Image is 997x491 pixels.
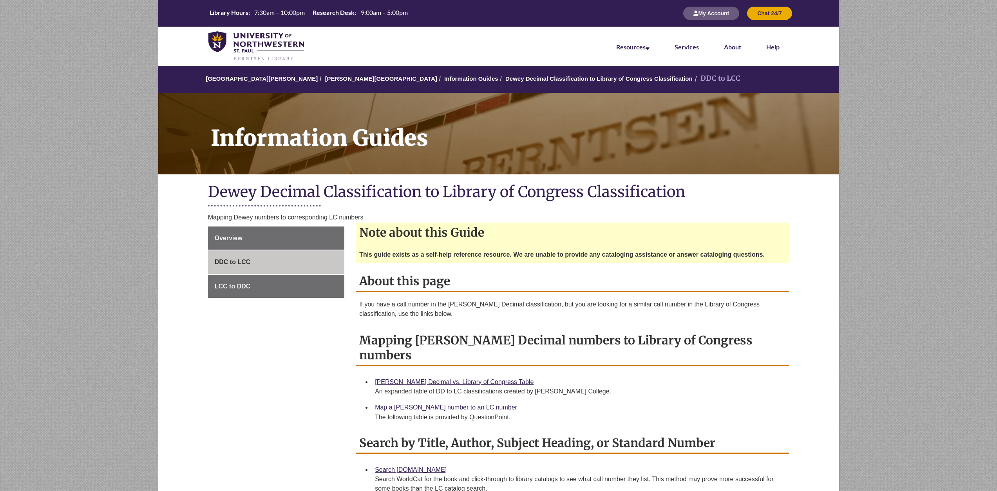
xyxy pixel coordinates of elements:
[206,8,411,19] a: Hours Today
[361,9,408,16] span: 9:00am – 5:00pm
[683,10,739,16] a: My Account
[675,43,699,51] a: Services
[375,387,783,396] div: An expanded table of DD to LC classifications created by [PERSON_NAME] College.
[375,413,783,422] div: The following table is provided by QuestionPoint.
[359,251,765,258] strong: This guide exists as a self-help reference resource. We are unable to provide any cataloging assi...
[206,75,318,82] a: [GEOGRAPHIC_DATA][PERSON_NAME]
[356,330,789,366] h2: Mapping [PERSON_NAME] Decimal numbers to Library of Congress numbers
[356,223,789,242] h2: Note about this Guide
[158,93,839,174] a: Information Guides
[724,43,741,51] a: About
[215,235,242,241] span: Overview
[215,259,251,265] span: DDC to LCC
[444,75,498,82] a: Information Guides
[206,8,411,18] table: Hours Today
[208,275,344,298] a: LCC to DDC
[616,43,650,51] a: Resources
[356,271,789,292] h2: About this page
[208,226,344,250] a: Overview
[215,283,251,290] span: LCC to DDC
[309,8,357,17] th: Research Desk:
[693,73,740,84] li: DDC to LCC
[254,9,305,16] span: 7:30am – 10:00pm
[747,10,792,16] a: Chat 24/7
[202,93,839,164] h1: Information Guides
[208,214,364,221] span: Mapping Dewey numbers to corresponding LC numbers
[505,75,693,82] a: Dewey Decimal Classification to Library of Congress Classification
[375,379,534,385] a: [PERSON_NAME] Decimal vs. Library of Congress Table
[356,433,789,454] h2: Search by Title, Author, Subject Heading, or Standard Number
[325,75,437,82] a: [PERSON_NAME][GEOGRAPHIC_DATA]
[206,8,251,17] th: Library Hours:
[766,43,780,51] a: Help
[208,226,344,298] div: Guide Page Menu
[747,7,792,20] button: Chat 24/7
[208,182,789,203] h1: Dewey Decimal Classification to Library of Congress Classification
[359,300,786,319] p: If you have a call number in the [PERSON_NAME] Decimal classification, but you are looking for a ...
[208,31,304,62] img: UNWSP Library Logo
[208,250,344,274] a: DDC to LCC
[375,466,447,473] a: Search [DOMAIN_NAME]
[683,7,739,20] button: My Account
[375,404,517,411] a: Map a [PERSON_NAME] number to an LC number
